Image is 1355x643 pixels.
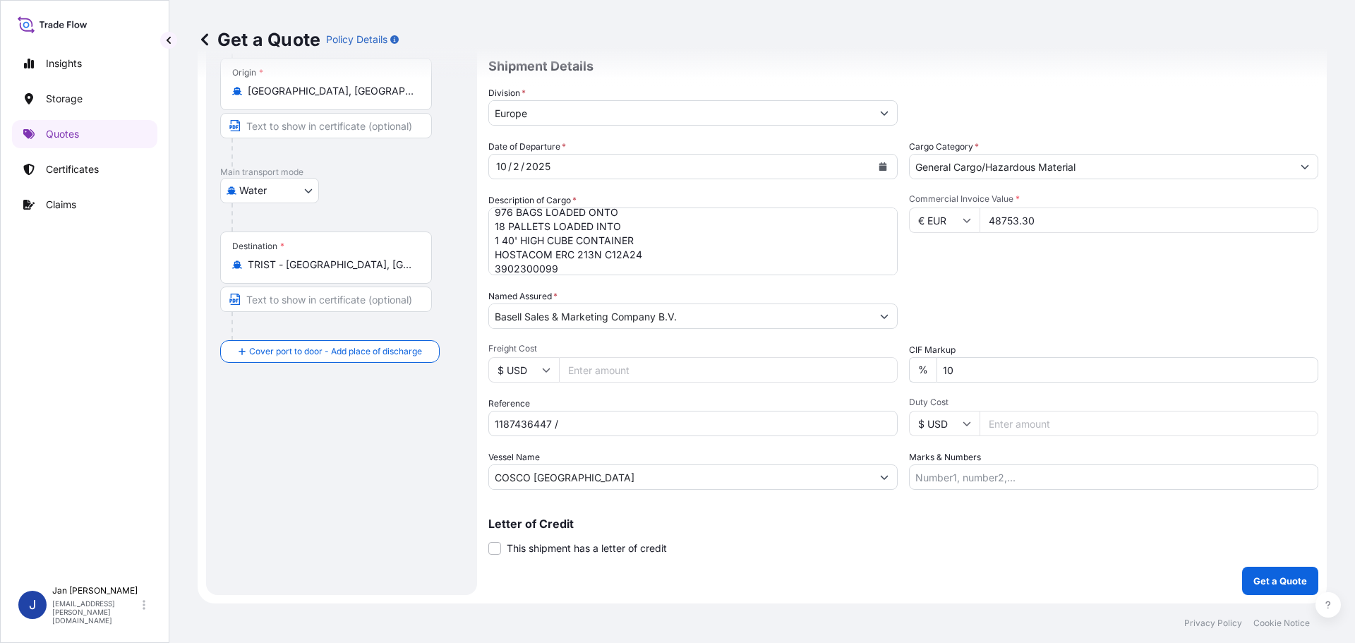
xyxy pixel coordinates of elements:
span: J [29,598,36,612]
button: Cover port to door - Add place of discharge [220,340,440,363]
input: Enter amount [559,357,898,383]
input: Type amount [980,208,1318,233]
div: / [521,158,524,175]
p: Storage [46,92,83,106]
label: Reference [488,397,530,411]
p: [EMAIL_ADDRESS][PERSON_NAME][DOMAIN_NAME] [52,599,140,625]
input: Select a commodity type [910,154,1292,179]
p: Insights [46,56,82,71]
a: Privacy Policy [1184,618,1242,629]
div: / [508,158,512,175]
input: Text to appear on certificate [220,287,432,312]
a: Insights [12,49,157,78]
p: Quotes [46,127,79,141]
p: Policy Details [326,32,387,47]
input: Text to appear on certificate [220,113,432,138]
input: Number1, number2,... [909,464,1318,490]
span: Freight Cost [488,343,898,354]
input: Full name [489,304,872,329]
span: Duty Cost [909,397,1318,408]
label: Vessel Name [488,450,540,464]
span: Water [239,184,267,198]
input: Type to search division [489,100,872,126]
label: Named Assured [488,289,558,304]
button: Calendar [872,155,894,178]
input: Type to search vessel name or IMO [489,464,872,490]
label: Cargo Category [909,140,979,154]
a: Certificates [12,155,157,184]
label: Description of Cargo [488,193,577,208]
p: Get a Quote [198,28,320,51]
span: Commercial Invoice Value [909,193,1318,205]
a: Storage [12,85,157,113]
input: Enter percentage [937,357,1318,383]
div: day, [512,158,521,175]
label: CIF Markup [909,343,956,357]
input: Enter amount [980,411,1318,436]
span: Cover port to door - Add place of discharge [249,344,422,359]
button: Show suggestions [872,464,897,490]
span: Date of Departure [488,140,566,154]
button: Show suggestions [1292,154,1318,179]
a: Claims [12,191,157,219]
p: Get a Quote [1253,574,1307,588]
button: Get a Quote [1242,567,1318,595]
a: Cookie Notice [1253,618,1310,629]
div: month, [495,158,508,175]
a: Quotes [12,120,157,148]
div: year, [524,158,552,175]
button: Show suggestions [872,304,897,329]
div: Destination [232,241,284,252]
label: Division [488,86,526,100]
div: % [909,357,937,383]
p: Main transport mode [220,167,463,178]
button: Select transport [220,178,319,203]
label: Marks & Numbers [909,450,981,464]
input: Your internal reference [488,411,898,436]
button: Show suggestions [872,100,897,126]
p: Letter of Credit [488,518,1318,529]
span: This shipment has a letter of credit [507,541,667,555]
p: Jan [PERSON_NAME] [52,585,140,596]
input: Destination [248,258,414,272]
input: Origin [248,84,414,98]
p: Certificates [46,162,99,176]
p: Claims [46,198,76,212]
